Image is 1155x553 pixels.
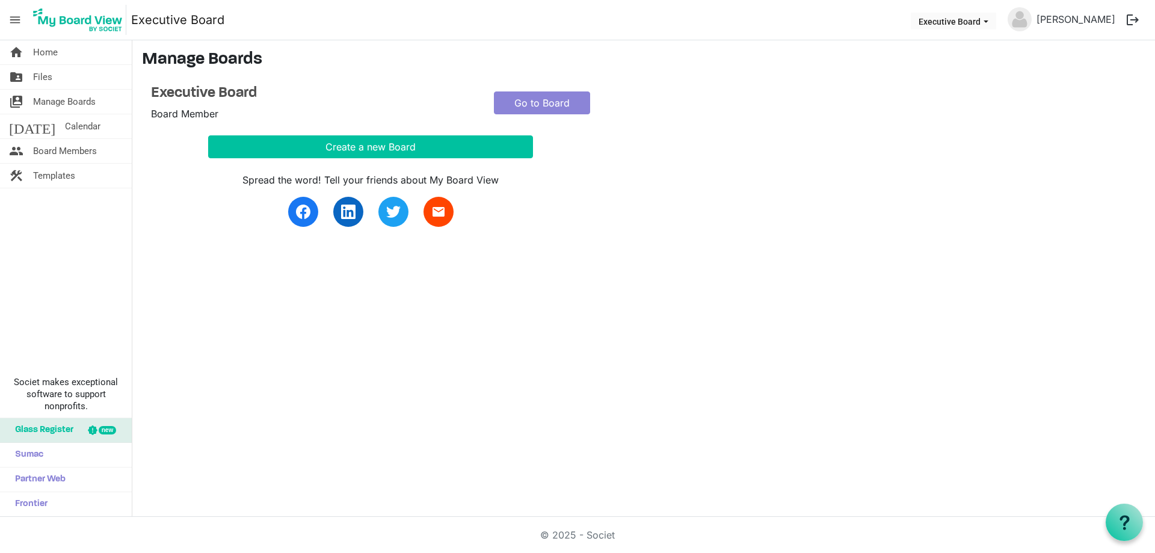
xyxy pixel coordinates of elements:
span: menu [4,8,26,31]
span: Files [33,65,52,89]
img: My Board View Logo [29,5,126,35]
span: [DATE] [9,114,55,138]
span: Board Members [33,139,97,163]
span: folder_shared [9,65,23,89]
img: linkedin.svg [341,205,356,219]
span: Home [33,40,58,64]
span: Partner Web [9,468,66,492]
img: no-profile-picture.svg [1008,7,1032,31]
div: new [99,426,116,434]
div: Spread the word! Tell your friends about My Board View [208,173,533,187]
span: Frontier [9,492,48,516]
span: construction [9,164,23,188]
a: Go to Board [494,91,590,114]
span: Board Member [151,108,218,120]
span: Societ makes exceptional software to support nonprofits. [5,376,126,412]
span: switch_account [9,90,23,114]
h3: Manage Boards [142,50,1145,70]
span: Manage Boards [33,90,96,114]
a: Executive Board [151,85,476,102]
span: people [9,139,23,163]
a: email [423,197,454,227]
span: Sumac [9,443,43,467]
span: Calendar [65,114,100,138]
button: Executive Board dropdownbutton [911,13,996,29]
span: home [9,40,23,64]
img: facebook.svg [296,205,310,219]
button: Create a new Board [208,135,533,158]
a: Executive Board [131,8,224,32]
span: Glass Register [9,418,73,442]
a: © 2025 - Societ [540,529,615,541]
button: logout [1120,7,1145,32]
a: [PERSON_NAME] [1032,7,1120,31]
img: twitter.svg [386,205,401,219]
span: Templates [33,164,75,188]
span: email [431,205,446,219]
a: My Board View Logo [29,5,131,35]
